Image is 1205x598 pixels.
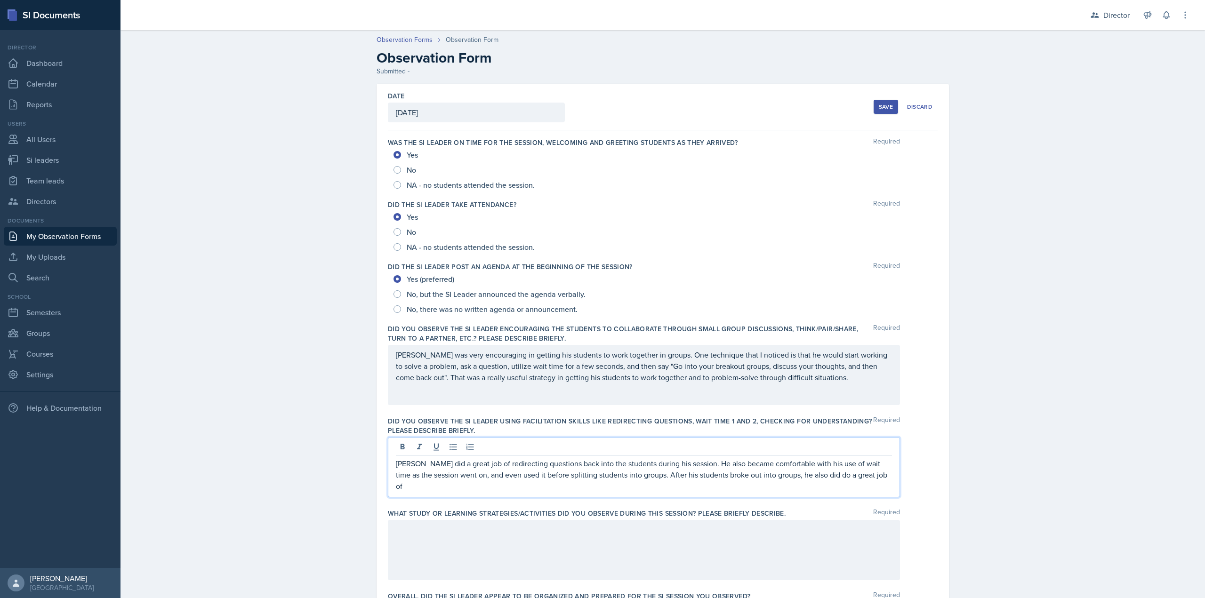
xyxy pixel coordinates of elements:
[4,171,117,190] a: Team leads
[407,180,535,190] span: NA - no students attended the session.
[4,399,117,417] div: Help & Documentation
[4,120,117,128] div: Users
[873,324,900,343] span: Required
[4,95,117,114] a: Reports
[4,344,117,363] a: Courses
[879,103,893,111] div: Save
[407,165,416,175] span: No
[407,289,586,299] span: No, but the SI Leader announced the agenda verbally.
[873,416,900,435] span: Required
[396,349,892,383] p: [PERSON_NAME] was very encouraging in getting his students to work together in groups. One techni...
[4,130,117,149] a: All Users
[407,242,535,252] span: NA - no students attended the session.
[4,268,117,287] a: Search
[446,35,498,45] div: Observation Form
[377,35,433,45] a: Observation Forms
[1103,9,1130,21] div: Director
[4,54,117,72] a: Dashboard
[4,74,117,93] a: Calendar
[4,151,117,169] a: Si leaders
[4,324,117,343] a: Groups
[377,49,949,66] h2: Observation Form
[388,91,404,101] label: Date
[388,416,873,435] label: Did you observe the SI Leader using facilitation skills like redirecting questions, wait time 1 a...
[388,138,738,147] label: Was the SI Leader on time for the session, welcoming and greeting students as they arrived?
[388,509,786,518] label: What study or learning strategies/activities did you observe during this session? Please briefly ...
[873,138,900,147] span: Required
[388,324,873,343] label: Did you observe the SI Leader encouraging the students to collaborate through small group discuss...
[407,304,578,314] span: No, there was no written agenda or announcement.
[407,274,454,284] span: Yes (preferred)
[4,247,117,266] a: My Uploads
[902,100,938,114] button: Discard
[873,262,900,271] span: Required
[388,262,633,271] label: Did the SI Leader post an agenda at the beginning of the session?
[377,66,949,76] div: Submitted -
[873,200,900,209] span: Required
[873,509,900,518] span: Required
[4,227,117,246] a: My Observation Forms
[874,100,898,114] button: Save
[4,192,117,211] a: Directors
[388,200,516,209] label: Did the SI Leader take attendance?
[4,365,117,384] a: Settings
[907,103,932,111] div: Discard
[4,303,117,322] a: Semesters
[407,227,416,237] span: No
[407,150,418,159] span: Yes
[4,293,117,301] div: School
[30,574,94,583] div: [PERSON_NAME]
[4,43,117,52] div: Director
[407,212,418,222] span: Yes
[396,458,892,492] p: [PERSON_NAME] did a great job of redirecting questions back into the students during his session....
[4,216,117,225] div: Documents
[30,583,94,592] div: [GEOGRAPHIC_DATA]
